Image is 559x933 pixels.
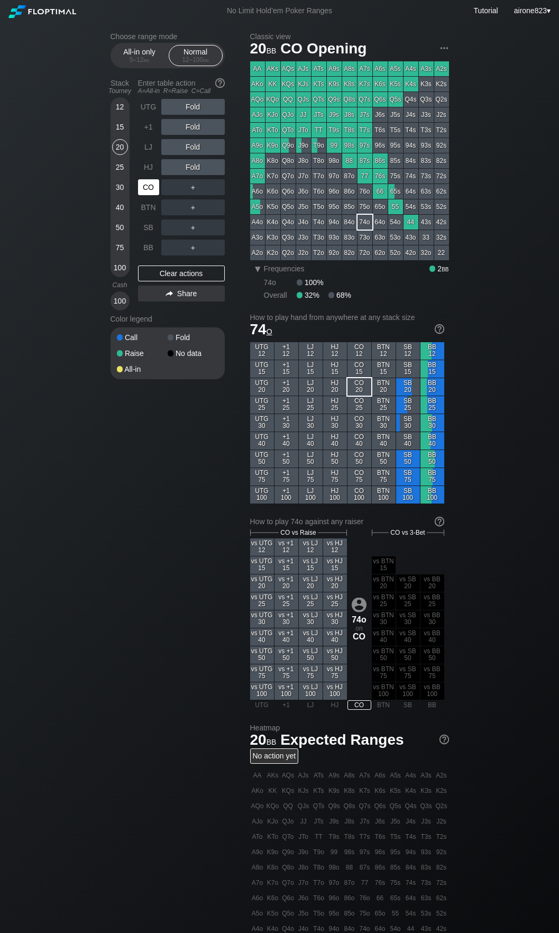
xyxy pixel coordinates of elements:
div: Q7s [358,92,372,107]
div: KJs [296,77,311,92]
div: All-in only [115,45,164,66]
span: bb [203,56,209,63]
div: UTG 40 [250,432,274,450]
div: 74o [358,215,372,230]
img: help.32db89a4.svg [438,734,450,745]
div: J3s [419,107,434,122]
div: LJ 12 [299,342,323,360]
div: 54o [388,215,403,230]
div: SB 25 [396,396,420,414]
div: J4s [404,107,418,122]
div: 64s [404,184,418,199]
div: KTo [265,123,280,138]
div: Q6o [281,184,296,199]
div: UTG [138,99,159,115]
div: 95o [327,199,342,214]
div: SB 15 [396,360,420,378]
div: 83s [419,153,434,168]
div: A4o [250,215,265,230]
div: 72o [358,245,372,260]
img: ellipsis.fd386fe8.svg [438,42,450,54]
div: J5s [388,107,403,122]
div: T5s [388,123,403,138]
div: 76s [373,169,388,184]
div: AJo [250,107,265,122]
div: TT [311,123,326,138]
div: A3s [419,61,434,76]
div: BB 20 [420,378,444,396]
div: 50 [112,219,128,235]
span: 74 [250,321,272,337]
div: T5o [311,199,326,214]
div: J5o [296,199,311,214]
span: Frequencies [264,264,305,273]
div: ATs [311,61,326,76]
span: airone823 [514,6,547,15]
div: 82o [342,245,357,260]
div: 12 [112,99,128,115]
div: 62s [434,184,449,199]
div: LJ 30 [299,414,323,432]
div: Overall [264,291,297,299]
div: Enter table action [138,75,225,99]
div: Tourney [106,87,134,95]
div: 85s [388,153,403,168]
div: QTs [311,92,326,107]
div: 84s [404,153,418,168]
h2: Choose range mode [111,32,225,41]
div: 33 [419,230,434,245]
div: 22 [434,245,449,260]
div: HJ 40 [323,432,347,450]
div: UTG 12 [250,342,274,360]
div: 43s [419,215,434,230]
div: LJ 15 [299,360,323,378]
div: J9o [296,138,311,153]
div: Q8o [281,153,296,168]
div: KQs [281,77,296,92]
div: BTN 25 [372,396,396,414]
div: K7o [265,169,280,184]
div: QJs [296,92,311,107]
div: T6o [311,184,326,199]
div: CO 15 [347,360,371,378]
div: 65s [388,184,403,199]
div: K2o [265,245,280,260]
div: JTo [296,123,311,138]
div: BTN [138,199,159,215]
div: Fold [168,334,218,341]
div: +1 [138,119,159,135]
div: AKs [265,61,280,76]
div: BB 12 [420,342,444,360]
div: BTN 30 [372,414,396,432]
div: HJ 12 [323,342,347,360]
div: J6s [373,107,388,122]
div: T8s [342,123,357,138]
div: HJ 25 [323,396,347,414]
div: 32o [419,245,434,260]
div: QJo [281,107,296,122]
div: 65o [373,199,388,214]
div: +1 40 [274,432,298,450]
div: K8s [342,77,357,92]
div: HJ 50 [323,450,347,468]
div: 66 [373,184,388,199]
span: o [267,325,272,336]
div: CO 20 [347,378,371,396]
div: BTN 20 [372,378,396,396]
div: KTs [311,77,326,92]
div: +1 20 [274,378,298,396]
div: JJ [296,107,311,122]
div: 97o [327,169,342,184]
div: BB 25 [420,396,444,414]
div: 75s [388,169,403,184]
span: 20 [249,41,278,58]
div: K8o [265,153,280,168]
div: 87o [342,169,357,184]
div: Q5s [388,92,403,107]
div: Fold [161,99,225,115]
div: 97s [358,138,372,153]
h2: Classic view [250,32,449,41]
div: BB 30 [420,414,444,432]
div: LJ [138,139,159,155]
div: 43o [404,230,418,245]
